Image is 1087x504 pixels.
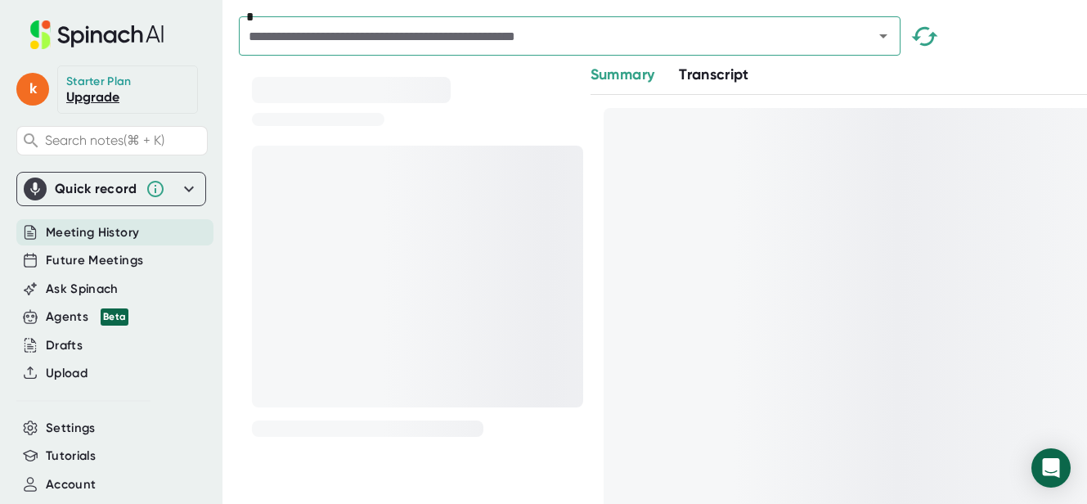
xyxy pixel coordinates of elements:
[46,475,96,494] button: Account
[46,308,128,326] button: Agents Beta
[46,280,119,299] button: Ask Spinach
[101,308,128,326] div: Beta
[591,65,654,83] span: Summary
[46,336,83,355] button: Drafts
[46,419,96,438] button: Settings
[55,181,137,197] div: Quick record
[679,64,749,86] button: Transcript
[46,251,143,270] button: Future Meetings
[66,89,119,105] a: Upgrade
[1031,448,1071,488] div: Open Intercom Messenger
[46,364,88,383] button: Upload
[46,447,96,466] button: Tutorials
[591,64,654,86] button: Summary
[679,65,749,83] span: Transcript
[66,74,132,89] div: Starter Plan
[24,173,199,205] div: Quick record
[16,73,49,106] span: k
[46,223,139,242] button: Meeting History
[872,25,895,47] button: Open
[45,133,164,148] span: Search notes (⌘ + K)
[46,308,128,326] div: Agents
